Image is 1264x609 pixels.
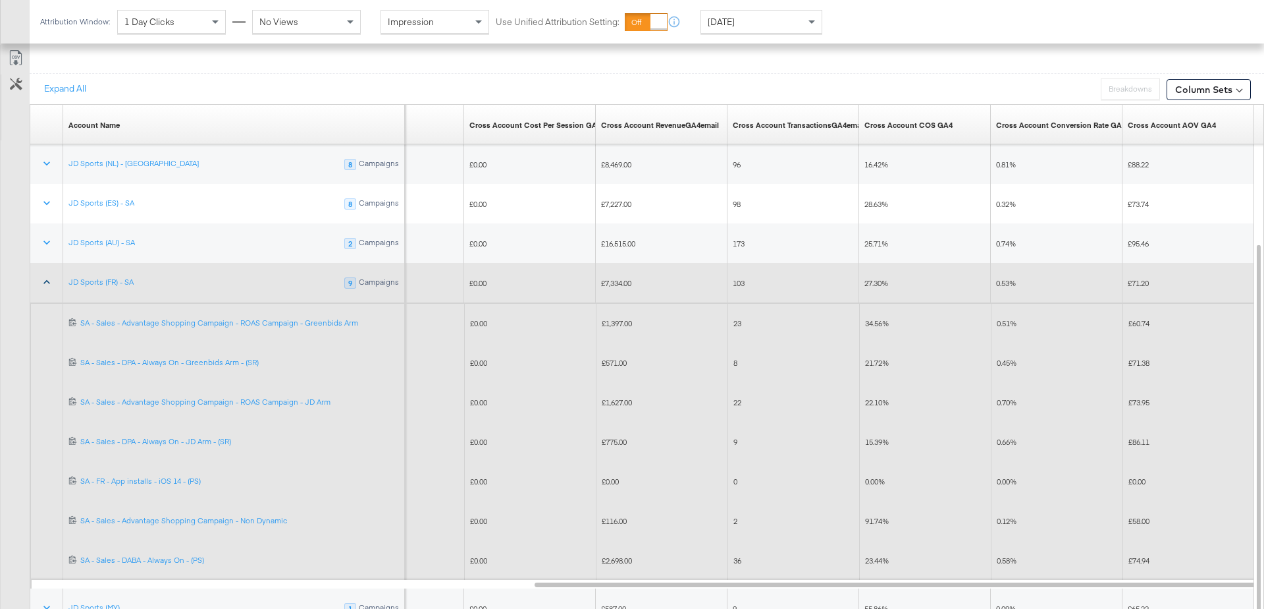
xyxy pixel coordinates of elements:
[80,476,400,487] a: SA - FR - App installs - iOS 14 - (PS)
[996,239,1016,248] span: 0.74%
[601,120,719,130] a: Describe this metric
[733,556,741,565] span: 36
[470,318,487,328] span: £0.00
[80,555,400,566] a: SA - Sales - DABA - Always On - (PS)
[80,357,400,368] a: SA - Sales - DPA - Always On - Greenbids Arm - (SR)
[996,120,1126,130] a: Cross Account Conversion rate GA4
[469,199,487,209] span: £0.00
[358,277,400,289] div: Campaigns
[68,277,134,287] a: JD Sports (FR) - SA
[733,159,741,169] span: 96
[865,397,889,407] span: 22.10%
[496,16,619,28] label: Use Unified Attribution Setting:
[997,318,1016,328] span: 0.51%
[1128,516,1149,526] span: £58.00
[864,239,888,248] span: 25.71%
[35,77,95,101] button: Expand All
[80,436,400,448] a: SA - Sales - DPA - Always On - JD Arm - (SR)
[601,239,635,248] span: £16,515.00
[80,515,400,527] a: SA - Sales - Advantage Shopping Campaign - Non Dynamic
[358,238,400,250] div: Campaigns
[733,397,741,407] span: 22
[733,239,745,248] span: 173
[1128,437,1149,447] span: £86.11
[865,318,889,328] span: 34.56%
[997,358,1016,368] span: 0.45%
[733,278,745,288] span: 103
[864,120,953,130] a: Cross Account COS GA4
[124,16,174,28] span: 1 Day Clicks
[996,159,1016,169] span: 0.81%
[865,477,885,486] span: 0.00%
[601,159,631,169] span: £8,469.00
[1128,120,1216,130] a: Cross Account AOV GA4
[344,159,356,171] div: 8
[470,358,487,368] span: £0.00
[469,278,487,288] span: £0.00
[470,397,487,407] span: £0.00
[80,318,400,329] a: SA - Sales - Advantage Shopping Campaign - ROAS Campaign - Greenbids Arm
[358,198,400,210] div: Campaigns
[39,17,111,26] div: Attribution Window:
[470,516,487,526] span: £0.00
[733,358,737,368] span: 8
[470,477,487,486] span: £0.00
[68,120,120,130] div: Account Name
[1128,556,1149,565] span: £74.94
[68,158,199,169] a: JD Sports (NL) - [GEOGRAPHIC_DATA]
[80,397,400,408] a: SA - Sales - Advantage Shopping Campaign - ROAS Campaign - JD Arm
[259,16,298,28] span: No Views
[602,397,632,407] span: £1,627.00
[601,199,631,209] span: £7,227.00
[997,437,1016,447] span: 0.66%
[1128,397,1149,407] span: £73.95
[996,199,1016,209] span: 0.32%
[733,120,865,130] div: Cross Account TransactionsGA4email
[1128,199,1149,209] span: £73.74
[733,437,737,447] span: 9
[358,159,400,171] div: Campaigns
[68,198,134,208] a: JD Sports (ES) - SA
[864,199,888,209] span: 28.63%
[1128,239,1149,248] span: £95.46
[865,556,889,565] span: 23.44%
[470,556,487,565] span: £0.00
[733,318,741,328] span: 23
[1128,159,1149,169] span: £88.22
[68,237,135,248] a: JD Sports (AU) - SA
[864,278,888,288] span: 27.30%
[996,278,1016,288] span: 0.53%
[1128,477,1145,486] span: £0.00
[602,318,632,328] span: £1,397.00
[997,477,1016,486] span: 0.00%
[1128,318,1149,328] span: £60.74
[733,199,741,209] span: 98
[865,358,889,368] span: 21.72%
[865,516,889,526] span: 91.74%
[470,437,487,447] span: £0.00
[602,358,627,368] span: £571.00
[344,277,356,289] div: 9
[997,516,1016,526] span: 0.12%
[997,397,1016,407] span: 0.70%
[602,477,619,486] span: £0.00
[469,239,487,248] span: £0.00
[733,477,737,486] span: 0
[1128,278,1149,288] span: £71.20
[864,159,888,169] span: 16.42%
[388,16,434,28] span: Impression
[601,120,719,130] div: Cross Account RevenueGA4email
[602,516,627,526] span: £116.00
[602,437,627,447] span: £775.00
[733,516,737,526] span: 2
[68,120,120,130] a: Your ad account name
[602,556,632,565] span: £2,698.00
[996,120,1126,130] div: Cross Account Conversion Rate GA4
[1167,79,1251,100] button: Column Sets
[469,120,601,130] a: Cross Account Cost Per Session GA4
[344,198,356,210] div: 8
[1128,358,1149,368] span: £71.38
